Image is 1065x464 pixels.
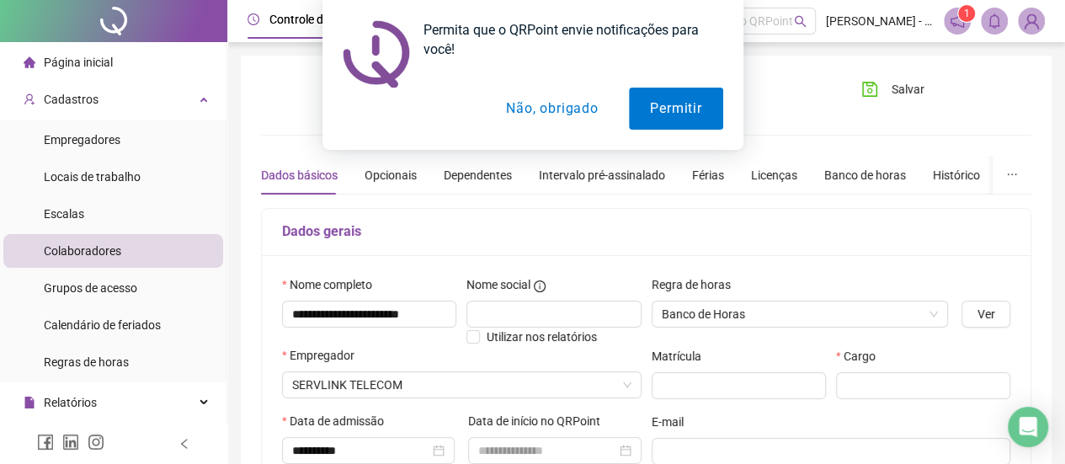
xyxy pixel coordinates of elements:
[534,280,546,292] span: info-circle
[1008,407,1048,447] div: Open Intercom Messenger
[977,305,995,323] span: Ver
[466,275,530,294] span: Nome social
[487,330,597,344] span: Utilizar nos relatórios
[1006,168,1018,180] span: ellipsis
[365,166,417,184] div: Opcionais
[652,413,695,431] label: E-mail
[652,347,712,365] label: Matrícula
[88,434,104,451] span: instagram
[692,166,724,184] div: Férias
[44,396,97,409] span: Relatórios
[961,301,1010,328] button: Ver
[44,170,141,184] span: Locais de trabalho
[44,281,137,295] span: Grupos de acesso
[62,434,79,451] span: linkedin
[662,301,939,327] span: Banco de Horas
[282,275,383,294] label: Nome completo
[44,244,121,258] span: Colaboradores
[24,397,35,408] span: file
[468,412,611,430] label: Data de início no QRPoint
[282,221,1010,242] h5: Dados gerais
[343,20,410,88] img: notification icon
[282,412,395,430] label: Data de admissão
[933,166,980,184] div: Histórico
[410,20,723,59] div: Permita que o QRPoint envie notificações para você!
[37,434,54,451] span: facebook
[993,156,1031,195] button: ellipsis
[539,166,665,184] div: Intervalo pré-assinalado
[178,438,190,450] span: left
[292,372,631,397] span: SERVLINK TELECOM
[444,166,512,184] div: Dependentes
[629,88,722,130] button: Permitir
[44,207,84,221] span: Escalas
[824,166,906,184] div: Banco de horas
[282,346,365,365] label: Empregador
[485,88,619,130] button: Não, obrigado
[836,347,887,365] label: Cargo
[44,318,161,332] span: Calendário de feriados
[44,355,129,369] span: Regras de horas
[261,166,338,184] div: Dados básicos
[751,166,797,184] div: Licenças
[652,275,742,294] label: Regra de horas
